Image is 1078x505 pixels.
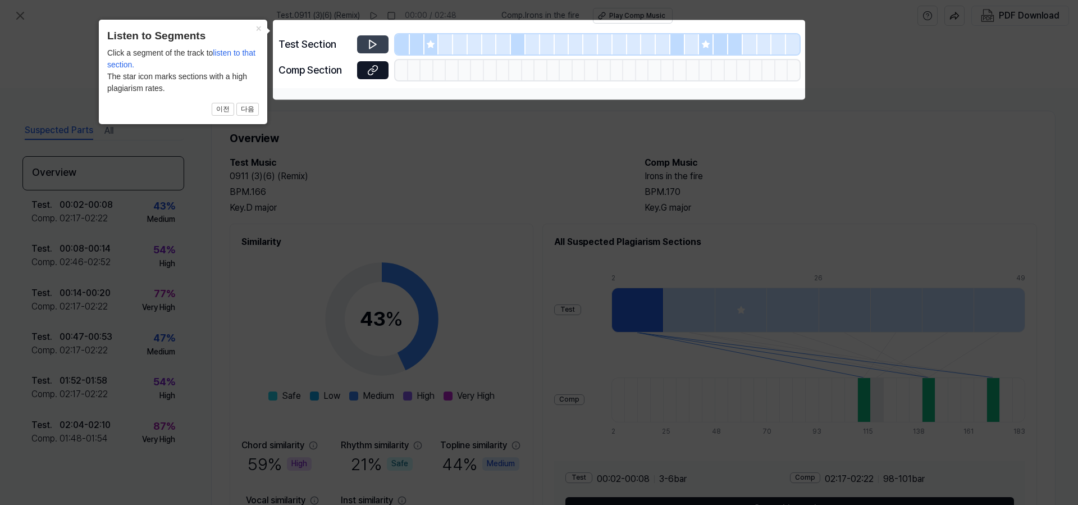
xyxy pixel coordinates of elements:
[107,47,259,94] div: Click a segment of the track to The star icon marks sections with a high plagiarism rates.
[278,37,350,53] div: Test Section
[249,20,267,35] button: Close
[212,103,234,116] button: 이전
[107,48,255,69] span: listen to that section.
[107,28,259,44] header: Listen to Segments
[278,62,350,79] div: Comp Section
[236,103,259,116] button: 다음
